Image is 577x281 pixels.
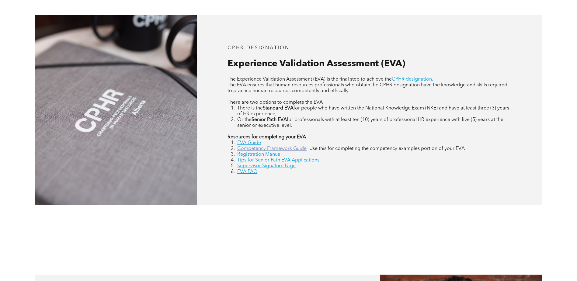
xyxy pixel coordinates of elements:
span: for people who have written the National Knowledge Exam (NKE) and have at least three (3) years o... [237,106,509,116]
a: EVA FAQ [237,169,257,174]
span: The EVA ensures that human resources professionals who obtain the CPHR designation have the knowl... [228,83,507,93]
span: There are two options to complete the EVA [228,100,323,105]
a: Tips for Senior Path EVA Applications [237,158,319,163]
a: Competency Framework Guide [237,146,307,151]
span: - Use this for completing the competency examples portion of your EVA [307,146,465,151]
strong: Resources for completing your EVA [228,135,306,140]
a: CPHR designation. [392,77,433,82]
span: The Experience Validation Assessment (EVA) is the final step to achieve the [228,77,392,82]
span: Experience Validation Assessment (EVA) [228,59,405,68]
span: for professionals with at least ten (10) years of professional HR experience with five (5) years ... [237,117,503,128]
a: Supervisor Signature Page [237,164,296,168]
strong: Senior Path EVA [252,117,287,122]
a: Registration Manual [237,152,282,157]
span: There is the [237,106,263,111]
span: Or the [237,117,252,122]
span: CPHR DESIGNATION [228,46,290,50]
a: EVA Guide [237,140,261,145]
strong: Standard EVA [263,106,294,111]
